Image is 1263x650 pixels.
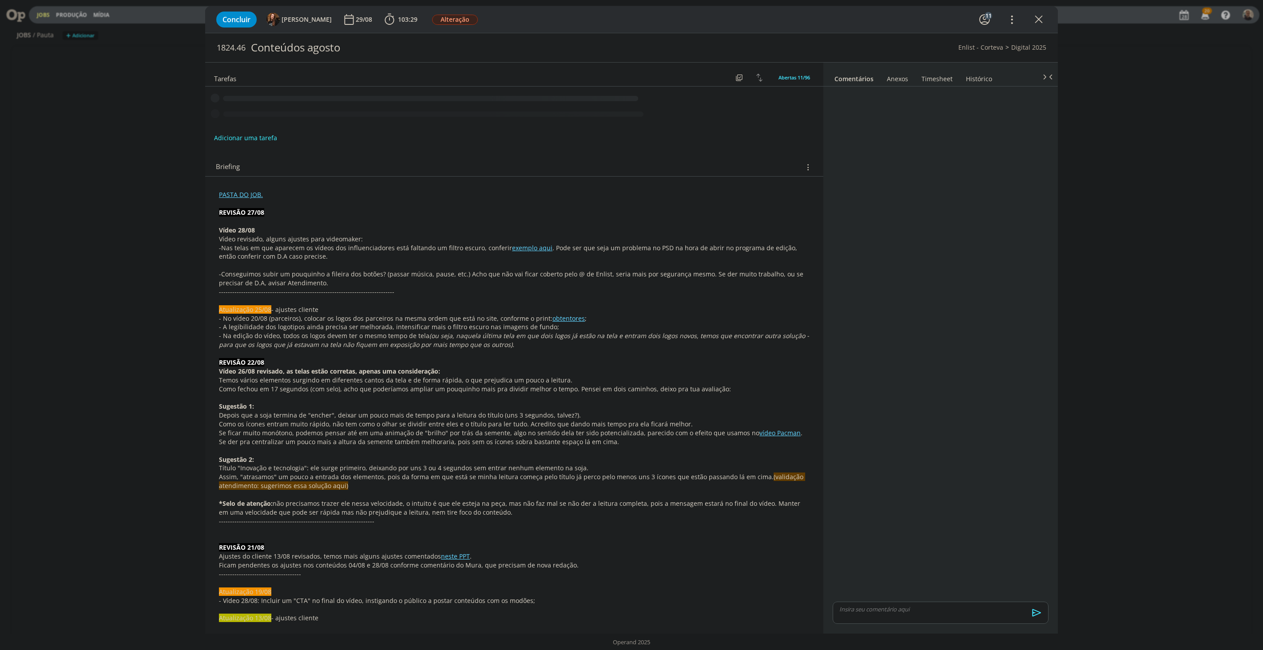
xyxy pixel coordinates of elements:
p: Ficam pendentes os ajustes nos conteúdos 04/08 e 28/08 conforme comentário do Mura, que precisam ... [219,561,810,570]
p: Vídeo revisado, alguns ajustes para videomaker: [219,235,810,244]
strong: Vídeo 26/08 revisado, as telas estão corretas, apenas uma consideração: [219,367,440,375]
p: - Vídeo 28/08: Incluir um "CTA" no final do vídeo, instigando o público a postar conteúdos com os... [219,596,810,605]
p: ---------------------------------------------------------------------- [219,517,810,526]
p: ------------------------------------- [219,570,810,579]
p: ------------------------------------------------------------------------------- [219,288,810,296]
span: Alteração [432,15,478,25]
div: 29/08 [356,16,374,23]
span: Concluir [222,16,250,23]
span: 1824.46 [217,43,246,53]
span: Atualização 25/08 [219,305,271,314]
div: dialog [205,6,1058,634]
p: - Na edição do vídeo, todos os logos devem ter o mesmo tempo de tela [219,331,810,349]
button: T[PERSON_NAME] [266,13,332,26]
a: Digital 2025 [1011,43,1046,51]
p: Se der pra centralizar um pouco mais a altura da semente também melhoraria, pois sem os ícones so... [219,437,810,446]
p: Se ficar muito monótono, podemos pensar até em uma animação de "brilho" por trás da semente, algo... [219,429,810,437]
a: neste PPT [441,552,470,560]
em: (ou seja, naquela última tela em que dois logos já estão na tela e entram dois logos novos, temos... [219,331,811,349]
p: Como fechou em 17 segundos (com selo), acho que poderíamos ampliar um pouquinho mais pra dividir ... [219,385,810,394]
p: -Conseguimos subir um pouquinho a fileira dos botões? (passar música, pause, etc.) Acho que não v... [219,270,810,288]
strong: REVISÃO 22/08 [219,358,264,366]
button: Concluir [216,12,257,28]
a: Comentários [834,71,874,83]
strong: *Selo de atenção: [219,499,273,508]
p: não precisamos trazer ele nessa velocidade, o intuito é que ele esteja na peça, mas não faz mal s... [219,499,810,517]
span: Tarefas [214,72,236,83]
div: Anexos [887,75,908,83]
p: Ajustes do cliente 13/08 revisados, temos mais alguns ajustes comentados . [219,552,810,561]
a: Histórico [965,71,993,83]
p: Depois que a soja termina de "encher", deixar um pouco mais de tempo para a leitura do título (un... [219,411,810,420]
p: - ajustes cliente [219,614,810,622]
span: Atualização 19/08 [219,587,271,596]
p: Como os ícones entram muito rápido, não tem como o olhar se dividir entre eles e o título para le... [219,420,810,429]
span: Briefing [216,162,240,173]
span: Atualização 13/08 [219,614,271,622]
strong: Sugestão 1: [219,402,254,410]
strong: REVISÃO 21/08 [219,543,264,552]
span: [PERSON_NAME] [282,16,332,23]
p: Assim, "atrasamos" um pouco a entrada dos elementos, pois da forma em que está se minha leitura c... [219,473,810,490]
img: T [266,13,280,26]
span: 103:29 [398,15,417,24]
strong: Sugestão 2: [219,455,254,464]
button: Alteração [432,14,478,25]
p: - No vídeo 20/08 (parceiros), colocar os logos dos parceiros na mesma ordem que está no site, con... [219,314,810,323]
div: 11 [985,12,992,20]
span: (validação atendimento: sugerimos essa solução aqui) [219,473,805,490]
a: Enlist - Corteva [958,43,1003,51]
strong: REVISÃO 27/08 [219,208,264,217]
p: Temos vários elementos surgindo em diferentes cantos da tela e de forma rápida, o que prejudica u... [219,376,810,385]
p: Título "Inovação e tecnologia": ele surge primeiro, deixando por uns 3 ou 4 segundos sem entrar n... [219,464,810,473]
div: Conteúdos agosto [247,37,697,59]
button: Adicionar uma tarefa [214,130,278,146]
p: -Nas telas em que aparecem os vídeos dos influenciadores está faltando um filtro escuro, conferir... [219,244,810,261]
button: 103:29 [382,12,420,27]
a: exemplo aqui [512,244,552,252]
span: Abertas 11/96 [778,74,810,81]
a: PASTA DO JOB. [219,190,263,199]
p: - ajustes cliente [219,305,810,314]
button: 11 [977,12,992,27]
a: vídeo Pacman [759,429,801,437]
p: - A legibilidade dos logotipos ainda precisa ser melhorada, intensificar mais o filtro escuro nas... [219,323,810,331]
strong: Vídeo 28/08 [219,226,255,234]
img: arrow-down-up.svg [756,74,763,82]
a: obtentores [552,314,585,323]
a: Timesheet [921,71,953,83]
